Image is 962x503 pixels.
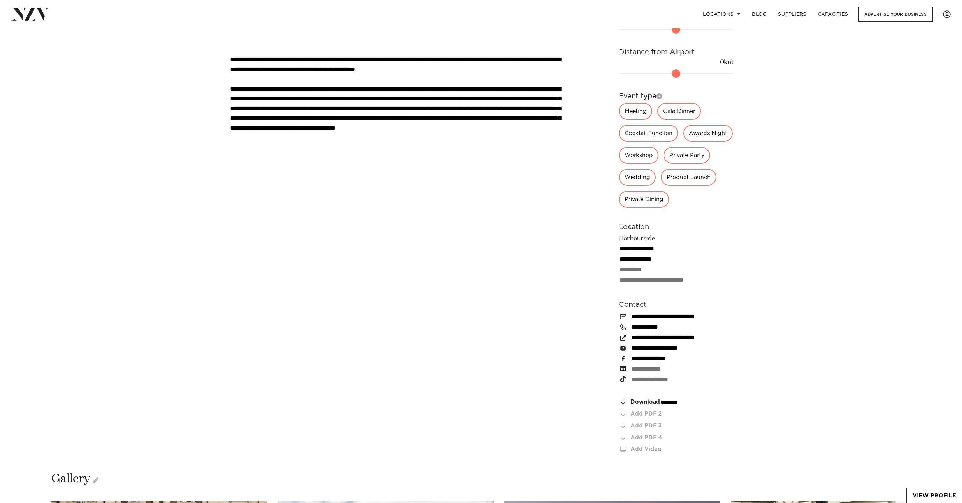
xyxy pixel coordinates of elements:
div: Awards Night [683,125,733,142]
img: nzv-logo.png [11,8,49,20]
a: Advertise your business [858,7,933,22]
h6: Location [619,222,733,232]
a: SUPPLIERS [772,7,812,22]
div: Product Launch [661,169,716,186]
div: Add PDF 4 [630,435,733,441]
h2: Gallery [51,471,98,487]
a: Add PDF 2 [619,411,733,417]
span: Download [630,399,660,405]
div: Meeting [619,103,652,120]
div: Harbourside [619,234,733,285]
h6: Distance from Airport [619,47,733,57]
a: Add Video [619,446,733,452]
a: Locations [697,7,746,22]
h6: Event type [619,91,733,101]
div: Workshop [619,147,658,164]
h6: Contact [619,299,733,310]
div: Private Dining [619,191,669,208]
div: Add PDF 3 [630,423,733,429]
div: Cocktail Function [619,125,678,142]
a: View Profile [907,488,962,503]
a: BLOG [746,7,772,22]
a: Capacities [812,7,854,22]
output: 0km [720,57,733,67]
a: Add PDF 4 [619,435,733,441]
div: Private Party [664,147,710,164]
div: Add PDF 2 [630,411,733,417]
div: Wedding [619,169,656,186]
a: Add PDF 3 [619,423,733,429]
div: Gala Dinner [657,103,701,120]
